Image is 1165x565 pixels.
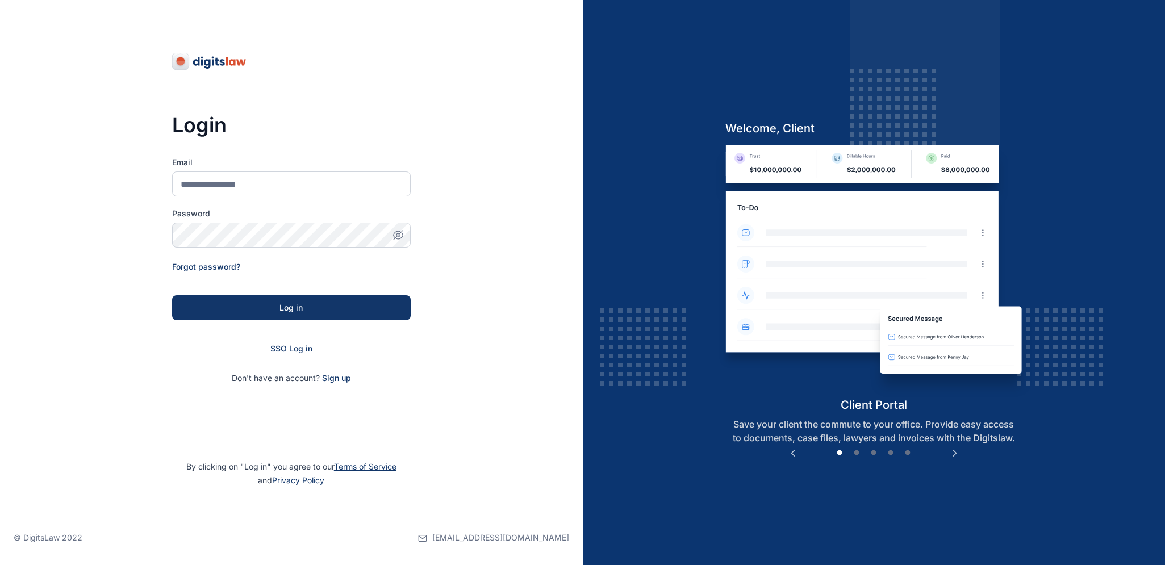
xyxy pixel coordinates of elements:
[172,52,247,70] img: digitslaw-logo
[716,397,1032,413] h5: client portal
[272,475,324,485] a: Privacy Policy
[258,475,324,485] span: and
[14,460,569,487] p: By clicking on "Log in" you agree to our
[949,447,961,459] button: Next
[172,114,411,136] h3: Login
[270,344,312,353] a: SSO Log in
[172,157,411,168] label: Email
[172,262,240,271] a: Forgot password?
[172,373,411,384] p: Don't have an account?
[172,208,411,219] label: Password
[418,510,569,565] a: [EMAIL_ADDRESS][DOMAIN_NAME]
[868,447,879,459] button: 3
[851,447,862,459] button: 2
[885,447,896,459] button: 4
[14,532,82,543] p: © DigitsLaw 2022
[834,447,845,459] button: 1
[716,145,1032,396] img: client-portal
[432,532,569,543] span: [EMAIL_ADDRESS][DOMAIN_NAME]
[190,302,392,313] div: Log in
[716,120,1032,136] h5: welcome, client
[902,447,913,459] button: 5
[172,295,411,320] button: Log in
[322,373,351,383] a: Sign up
[334,462,396,471] a: Terms of Service
[787,447,799,459] button: Previous
[322,373,351,384] span: Sign up
[716,417,1032,445] p: Save your client the commute to your office. Provide easy access to documents, case files, lawyer...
